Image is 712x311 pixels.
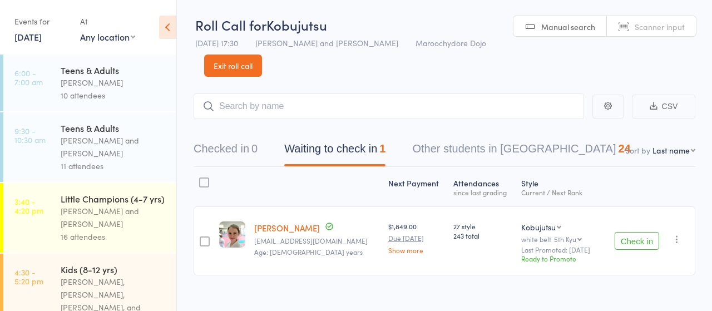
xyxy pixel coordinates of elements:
time: 3:40 - 4:20 pm [14,197,43,215]
button: Check in [615,232,659,250]
a: Show more [388,246,444,254]
div: white belt [521,235,597,243]
span: [PERSON_NAME] and [PERSON_NAME] [255,37,398,48]
div: Ready to Promote [521,254,597,263]
a: [PERSON_NAME] [254,222,320,234]
a: Exit roll call [204,55,262,77]
div: Style [517,172,602,201]
div: 11 attendees [61,160,167,172]
div: Any location [80,31,135,43]
span: 243 total [453,231,512,240]
div: Current / Next Rank [521,189,597,196]
span: Manual search [541,21,595,32]
div: $1,849.00 [388,221,444,254]
div: At [80,12,135,31]
span: Roll Call for [195,16,266,34]
div: 24 [618,142,630,155]
div: Little Champions (4-7 yrs) [61,192,167,205]
div: 10 attendees [61,89,167,102]
time: 9:30 - 10:30 am [14,126,46,144]
div: Kids (8-12 yrs) [61,263,167,275]
span: 27 style [453,221,512,231]
a: [DATE] [14,31,42,43]
div: Events for [14,12,69,31]
time: 6:00 - 7:00 am [14,68,43,86]
a: 3:40 -4:20 pmLittle Champions (4-7 yrs)[PERSON_NAME] and [PERSON_NAME]16 attendees [3,183,176,253]
div: 16 attendees [61,230,167,243]
div: Last name [652,145,690,156]
div: Teens & Adults [61,64,167,76]
div: Teens & Adults [61,122,167,134]
span: Kobujutsu [266,16,327,34]
button: CSV [632,95,695,119]
div: since last grading [453,189,512,196]
small: jacqui@lippey.com [254,237,379,245]
span: [DATE] 17:30 [195,37,238,48]
span: Scanner input [635,21,685,32]
button: Checked in0 [194,137,258,166]
div: Next Payment [384,172,449,201]
img: image1622186601.png [219,221,245,248]
small: Last Promoted: [DATE] [521,246,597,254]
button: Other students in [GEOGRAPHIC_DATA]24 [412,137,630,166]
div: Atten­dances [449,172,517,201]
time: 4:30 - 5:20 pm [14,268,43,285]
label: Sort by [625,145,650,156]
div: [PERSON_NAME] and [PERSON_NAME] [61,134,167,160]
div: 5th Kyu [554,235,576,243]
div: 1 [379,142,385,155]
div: Kobujutsu [521,221,556,233]
span: Age: [DEMOGRAPHIC_DATA] years [254,247,363,256]
a: 6:00 -7:00 amTeens & Adults[PERSON_NAME]10 attendees [3,55,176,111]
button: Waiting to check in1 [284,137,385,166]
div: [PERSON_NAME] and [PERSON_NAME] [61,205,167,230]
a: 9:30 -10:30 amTeens & Adults[PERSON_NAME] and [PERSON_NAME]11 attendees [3,112,176,182]
div: 0 [251,142,258,155]
span: Maroochydore Dojo [416,37,486,48]
small: Due [DATE] [388,234,444,242]
input: Search by name [194,93,584,119]
div: [PERSON_NAME] [61,76,167,89]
